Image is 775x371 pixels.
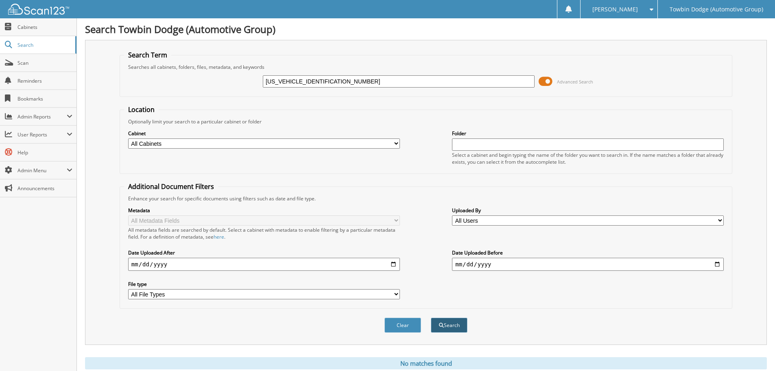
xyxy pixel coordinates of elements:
[8,4,69,15] img: scan123-logo-white.svg
[214,233,224,240] a: here
[17,131,67,138] span: User Reports
[17,42,71,48] span: Search
[128,130,400,137] label: Cabinet
[452,249,724,256] label: Date Uploaded Before
[452,207,724,214] label: Uploaded By
[17,149,72,156] span: Help
[128,258,400,271] input: start
[124,64,728,70] div: Searches all cabinets, folders, files, metadata, and keywords
[557,79,593,85] span: Advanced Search
[17,24,72,31] span: Cabinets
[124,195,728,202] div: Enhance your search for specific documents using filters such as date and file type.
[124,50,171,59] legend: Search Term
[128,207,400,214] label: Metadata
[734,332,775,371] iframe: Chat Widget
[592,7,638,12] span: [PERSON_NAME]
[384,318,421,333] button: Clear
[17,113,67,120] span: Admin Reports
[17,95,72,102] span: Bookmarks
[452,151,724,165] div: Select a cabinet and begin typing the name of the folder you want to search in. If the name match...
[85,22,767,36] h1: Search Towbin Dodge (Automotive Group)
[124,118,728,125] div: Optionally limit your search to a particular cabinet or folder
[670,7,763,12] span: Towbin Dodge (Automotive Group)
[128,249,400,256] label: Date Uploaded After
[452,130,724,137] label: Folder
[128,226,400,240] div: All metadata fields are searched by default. Select a cabinet with metadata to enable filtering b...
[124,182,218,191] legend: Additional Document Filters
[431,318,467,333] button: Search
[17,59,72,66] span: Scan
[17,77,72,84] span: Reminders
[85,357,767,369] div: No matches found
[17,167,67,174] span: Admin Menu
[128,281,400,288] label: File type
[124,105,159,114] legend: Location
[452,258,724,271] input: end
[17,185,72,192] span: Announcements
